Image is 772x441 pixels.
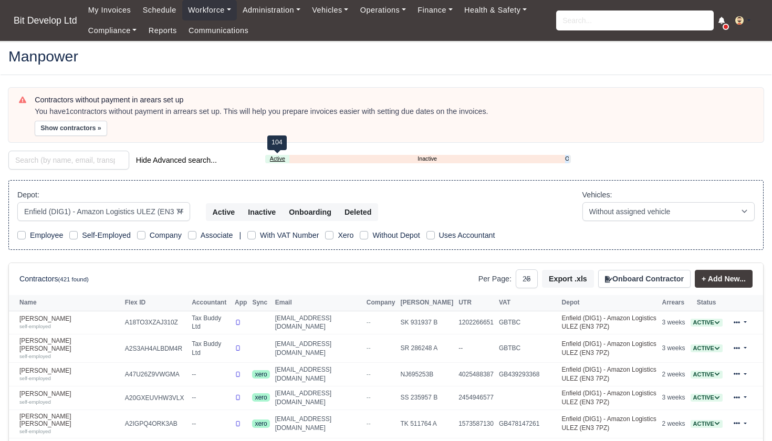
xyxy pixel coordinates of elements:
th: Depot [559,295,660,311]
th: Accountant [189,295,232,311]
a: Enfield (DIG1) - Amazon Logistics ULEZ (EN3 7PZ) [562,366,656,382]
a: + Add New... [695,270,753,288]
th: App [232,295,249,311]
button: Hide Advanced search... [129,151,224,169]
a: Active [691,394,723,401]
button: Inactive [241,203,283,221]
h6: Contractors [19,275,89,283]
span: Active [691,371,723,379]
a: Inactive [289,154,565,163]
label: Vehicles: [582,189,612,201]
th: [PERSON_NAME] [398,295,456,311]
td: SS 235957 B [398,386,456,409]
td: 3 weeks [660,311,688,334]
td: 3 weeks [660,386,688,409]
th: Company [364,295,398,311]
td: GB478147261 [496,409,559,438]
td: NJ695253B [398,363,456,386]
span: Active [691,319,723,327]
a: Onboarding [565,154,569,163]
a: Reports [143,20,183,41]
td: 2 weeks [660,409,688,438]
span: -- [367,420,371,427]
a: [PERSON_NAME] [PERSON_NAME] self-employed [19,337,120,360]
label: Xero [338,229,353,241]
label: With VAT Number [260,229,319,241]
td: A2S3AH4ALBDM4R [122,334,189,363]
span: -- [367,319,371,326]
a: Active [691,344,723,352]
label: Without Depot [372,229,420,241]
a: Active [265,154,289,163]
th: Flex ID [122,295,189,311]
a: [PERSON_NAME] self-employed [19,315,120,330]
a: Active [691,319,723,326]
td: Tax Buddy Ltd [189,334,232,363]
td: 1202266651 [456,311,496,334]
span: -- [367,344,371,352]
td: GBTBC [496,311,559,334]
td: -- [189,363,232,386]
td: -- [189,409,232,438]
td: 1573587130 [456,409,496,438]
small: (421 found) [58,276,89,282]
iframe: Chat Widget [719,391,772,441]
th: Sync [249,295,272,311]
td: -- [456,334,496,363]
a: Bit Develop Ltd [8,10,82,31]
label: Uses Accountant [439,229,495,241]
button: Onboard Contractor [598,270,691,288]
label: Associate [201,229,233,241]
td: TK 511764 A [398,409,456,438]
td: [EMAIL_ADDRESS][DOMAIN_NAME] [273,311,364,334]
h6: Contractors without payment in arears set up [35,96,753,104]
td: 2454946577 [456,386,496,409]
button: Export .xls [542,270,594,288]
button: Deleted [338,203,378,221]
label: Company [150,229,182,241]
small: self-employed [19,399,51,405]
td: A18TO3XZAJ310Z [122,311,189,334]
div: You have contractors without payment in arrears set up. This will help you prepare invoices easie... [35,107,753,117]
td: [EMAIL_ADDRESS][DOMAIN_NAME] [273,409,364,438]
td: GB439293368 [496,363,559,386]
strong: 1 [66,107,70,115]
label: Depot: [17,189,39,201]
button: Show contractors » [35,121,107,136]
small: self-employed [19,353,51,359]
span: Active [691,344,723,352]
a: [PERSON_NAME] self-employed [19,390,120,405]
td: 4025488387 [456,363,496,386]
input: Search (by name, email, transporter id) ... [8,151,129,170]
div: Manpower [1,40,771,75]
span: xero [252,370,269,379]
a: Enfield (DIG1) - Amazon Logistics ULEZ (EN3 7PZ) [562,390,656,406]
label: Self-Employed [82,229,131,241]
span: Active [691,420,723,428]
a: Communications [183,20,255,41]
td: A20GXEUVHW3VLX [122,386,189,409]
span: -- [367,371,371,378]
td: SR 286248 A [398,334,456,363]
div: + Add New... [691,270,753,288]
th: Status [688,295,725,311]
td: [EMAIL_ADDRESS][DOMAIN_NAME] [273,363,364,386]
a: Enfield (DIG1) - Amazon Logistics ULEZ (EN3 7PZ) [562,340,656,356]
td: A47U26Z9VWGMA [122,363,189,386]
td: Tax Buddy Ltd [189,311,232,334]
span: -- [367,394,371,401]
a: Compliance [82,20,143,41]
th: Email [273,295,364,311]
small: self-employed [19,375,51,381]
td: 2 weeks [660,363,688,386]
span: xero [252,419,269,428]
td: SK 931937 B [398,311,456,334]
td: [EMAIL_ADDRESS][DOMAIN_NAME] [273,386,364,409]
a: Active [691,371,723,378]
input: Search... [556,10,714,30]
button: Active [206,203,242,221]
small: self-employed [19,428,51,434]
label: Employee [30,229,63,241]
small: self-employed [19,323,51,329]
